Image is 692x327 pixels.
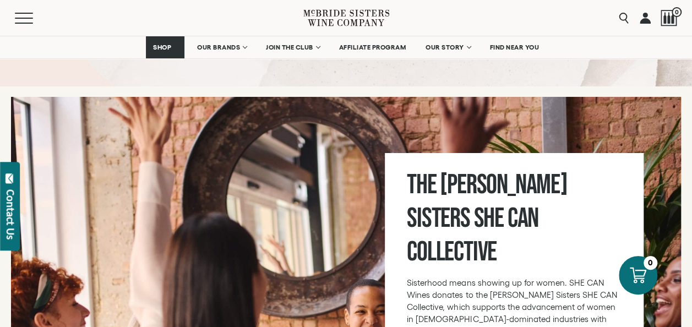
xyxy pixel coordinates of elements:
[473,202,503,235] span: SHE
[407,236,497,269] span: Collective
[508,202,538,235] span: CAN
[672,7,682,17] span: 0
[5,189,16,239] div: Contact Us
[440,168,567,201] span: [PERSON_NAME]
[339,43,406,51] span: AFFILIATE PROGRAM
[407,202,470,235] span: Sisters
[407,168,436,201] span: The
[197,43,240,51] span: OUR BRANDS
[15,13,55,24] button: Mobile Menu Trigger
[266,43,313,51] span: JOIN THE CLUB
[259,36,326,58] a: JOIN THE CLUB
[332,36,413,58] a: AFFILIATE PROGRAM
[418,36,477,58] a: OUR STORY
[153,43,172,51] span: SHOP
[190,36,253,58] a: OUR BRANDS
[146,36,184,58] a: SHOP
[426,43,464,51] span: OUR STORY
[644,256,657,270] div: 0
[483,36,547,58] a: FIND NEAR YOU
[490,43,540,51] span: FIND NEAR YOU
